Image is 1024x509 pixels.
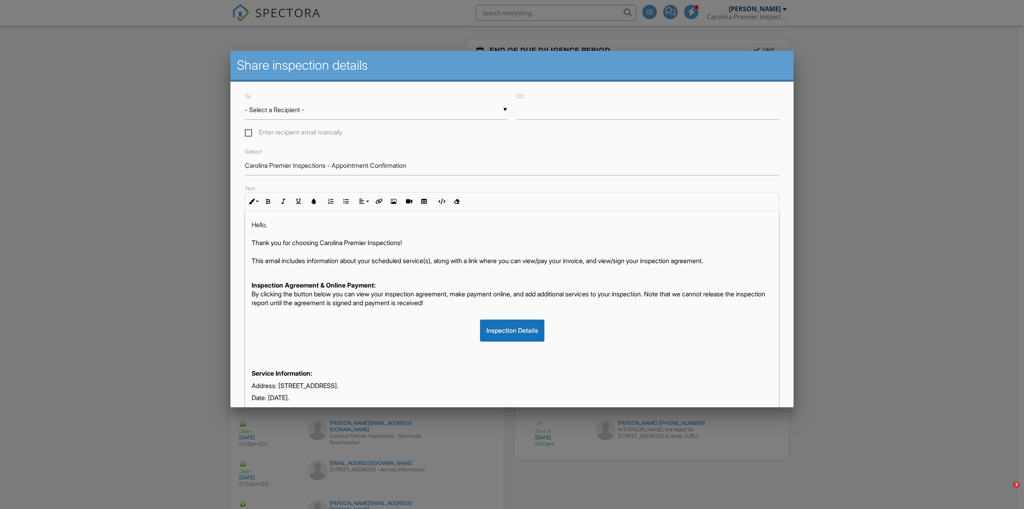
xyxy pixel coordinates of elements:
[260,194,276,209] button: Bold (Ctrl+B)
[252,381,772,390] p: Address: [STREET_ADDRESS].
[245,149,262,155] label: Subject
[1013,482,1020,488] span: 3
[252,281,376,289] strong: Inspection Agreement & Online Payment:
[323,194,338,209] button: Ordered List
[252,281,772,317] p: By clicking the button below you can view your inspection agreement, make payment online, and add...
[997,482,1016,501] iframe: Intercom live chat
[237,57,787,73] h2: Share inspection details
[434,194,449,209] button: Code View
[386,194,401,209] button: Insert Image (Ctrl+P)
[291,194,306,209] button: Underline (Ctrl+U)
[401,194,416,209] button: Insert Video
[252,220,772,265] p: Thank you for choosing Carolina Premier Inspections! This email includes information about your s...
[252,221,267,229] span: Hello,
[517,93,524,99] label: CC
[371,194,386,209] button: Insert Link (Ctrl+K)
[252,393,772,402] p: Date: [DATE].
[245,129,342,139] label: Enter recipient email manually
[449,194,464,209] button: Clear Formatting
[306,194,321,209] button: Colors
[276,194,291,209] button: Italic (Ctrl+I)
[245,194,260,209] button: Inline Style
[356,194,371,209] button: Align
[245,185,255,191] label: Text
[416,194,432,209] button: Insert Table
[252,406,772,414] p: Time: 1:00 pm.
[480,320,544,341] div: Inspection Details
[480,326,544,334] a: Inspection Details
[252,369,312,377] strong: Service Information:
[245,93,250,99] label: To
[338,194,354,209] button: Unordered List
